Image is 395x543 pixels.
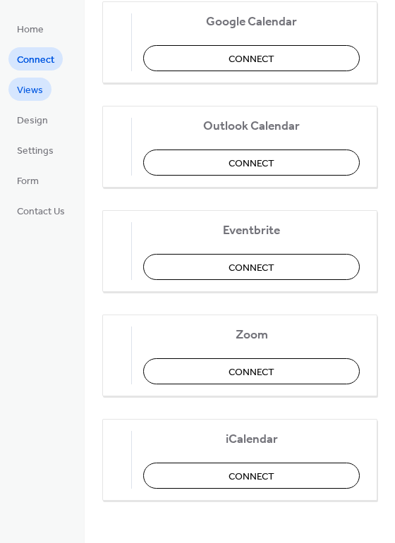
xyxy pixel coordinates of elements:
button: Connect [143,45,360,71]
span: Home [17,23,44,37]
span: Design [17,114,48,128]
button: Connect [143,254,360,280]
span: Views [17,83,43,98]
span: Connect [229,52,274,67]
span: Connect [229,365,274,380]
span: Eventbrite [143,224,360,238]
span: Outlook Calendar [143,119,360,134]
a: Form [8,169,47,192]
span: Connect [17,53,54,68]
a: Home [8,17,52,40]
a: Connect [8,47,63,71]
button: Connect [143,463,360,489]
span: Settings [17,144,54,159]
span: Connect [229,157,274,171]
a: Views [8,78,51,101]
span: Contact Us [17,205,65,219]
button: Connect [143,150,360,176]
span: Connect [229,470,274,484]
span: iCalendar [143,432,360,447]
a: Design [8,108,56,131]
span: Form [17,174,39,189]
span: Zoom [143,328,360,343]
span: Google Calendar [143,15,360,30]
a: Settings [8,138,62,161]
span: Connect [229,261,274,276]
a: Contact Us [8,199,73,222]
button: Connect [143,358,360,384]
